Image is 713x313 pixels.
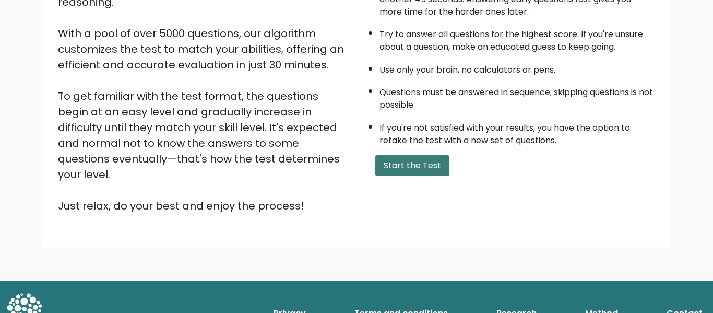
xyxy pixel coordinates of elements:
button: Start the Test [375,155,449,176]
li: If you're not satisfied with your results, you have the option to retake the test with a new set ... [379,117,655,147]
li: Questions must be answered in sequence; skipping questions is not possible. [379,81,655,111]
li: Use only your brain, no calculators or pens. [379,59,655,76]
li: Try to answer all questions for the highest score. If you're unsure about a question, make an edu... [379,23,655,53]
